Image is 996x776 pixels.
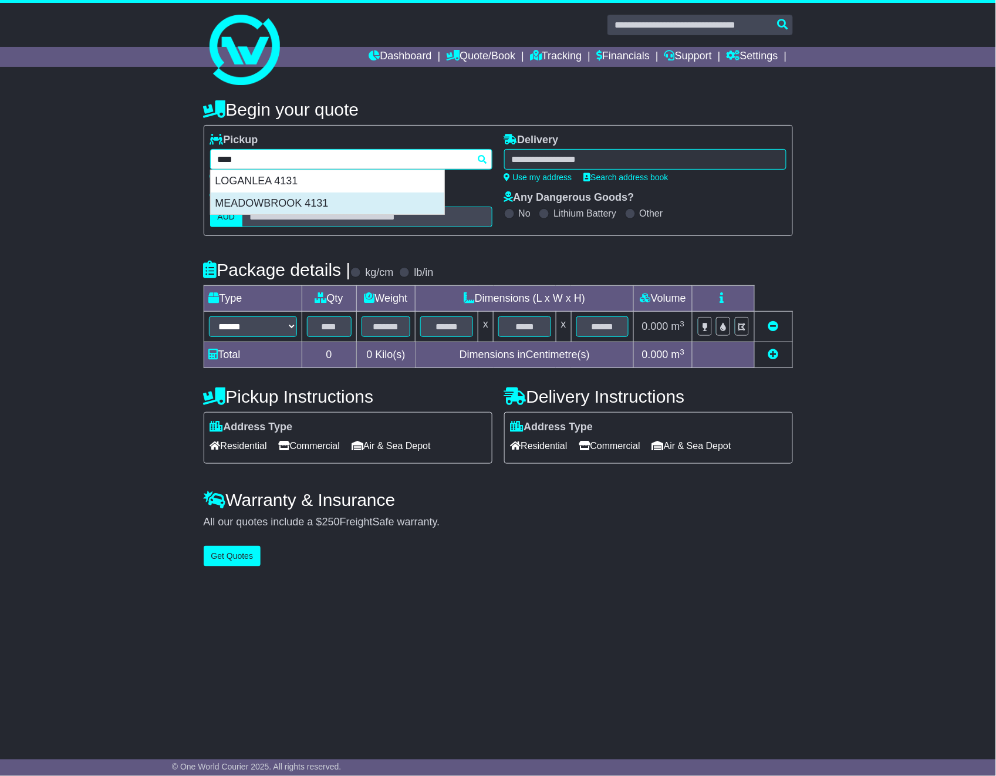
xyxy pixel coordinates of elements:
[642,349,668,360] span: 0.000
[519,208,531,219] label: No
[664,47,712,67] a: Support
[356,342,416,368] td: Kilo(s)
[356,286,416,312] td: Weight
[640,208,663,219] label: Other
[671,320,685,332] span: m
[210,437,267,455] span: Residential
[352,437,431,455] span: Air & Sea Depot
[634,286,693,312] td: Volume
[369,47,432,67] a: Dashboard
[210,149,492,170] typeahead: Please provide city
[642,320,668,332] span: 0.000
[768,349,779,360] a: Add new item
[584,173,668,182] a: Search address book
[768,320,779,332] a: Remove this item
[204,516,793,529] div: All our quotes include a $ FreightSafe warranty.
[671,349,685,360] span: m
[511,421,593,434] label: Address Type
[680,347,685,356] sup: 3
[204,100,793,119] h4: Begin your quote
[579,437,640,455] span: Commercial
[210,134,258,147] label: Pickup
[204,490,793,510] h4: Warranty & Insurance
[210,207,243,227] label: AUD
[302,286,356,312] td: Qty
[279,437,340,455] span: Commercial
[504,134,559,147] label: Delivery
[727,47,778,67] a: Settings
[204,546,261,566] button: Get Quotes
[504,191,634,204] label: Any Dangerous Goods?
[211,193,444,215] div: MEADOWBROOK 4131
[211,170,444,193] div: LOGANLEA 4131
[414,266,433,279] label: lb/in
[553,208,616,219] label: Lithium Battery
[511,437,568,455] span: Residential
[172,762,342,772] span: © One World Courier 2025. All rights reserved.
[204,260,351,279] h4: Package details |
[365,266,393,279] label: kg/cm
[302,342,356,368] td: 0
[204,286,302,312] td: Type
[530,47,582,67] a: Tracking
[504,387,793,406] h4: Delivery Instructions
[416,342,634,368] td: Dimensions in Centimetre(s)
[446,47,515,67] a: Quote/Book
[210,421,293,434] label: Address Type
[556,312,571,342] td: x
[504,173,572,182] a: Use my address
[204,342,302,368] td: Total
[322,516,340,528] span: 250
[478,312,494,342] td: x
[652,437,731,455] span: Air & Sea Depot
[596,47,650,67] a: Financials
[680,319,685,328] sup: 3
[366,349,372,360] span: 0
[416,286,634,312] td: Dimensions (L x W x H)
[204,387,492,406] h4: Pickup Instructions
